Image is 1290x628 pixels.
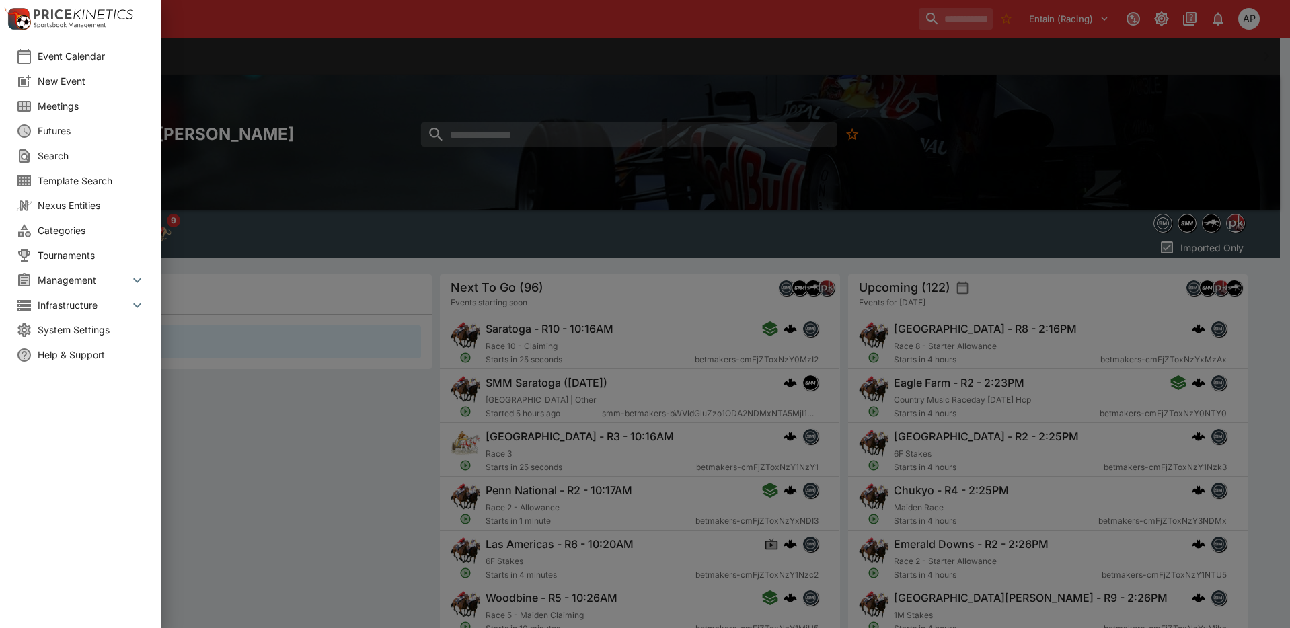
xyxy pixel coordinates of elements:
[34,22,106,28] img: Sportsbook Management
[4,5,31,32] img: PriceKinetics Logo
[38,99,145,113] span: Meetings
[38,223,145,237] span: Categories
[38,149,145,163] span: Search
[38,173,145,188] span: Template Search
[38,248,145,262] span: Tournaments
[38,124,145,138] span: Futures
[38,323,145,337] span: System Settings
[38,298,129,312] span: Infrastructure
[38,348,145,362] span: Help & Support
[34,9,133,19] img: PriceKinetics
[38,198,145,212] span: Nexus Entities
[38,74,145,88] span: New Event
[38,273,129,287] span: Management
[38,49,145,63] span: Event Calendar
